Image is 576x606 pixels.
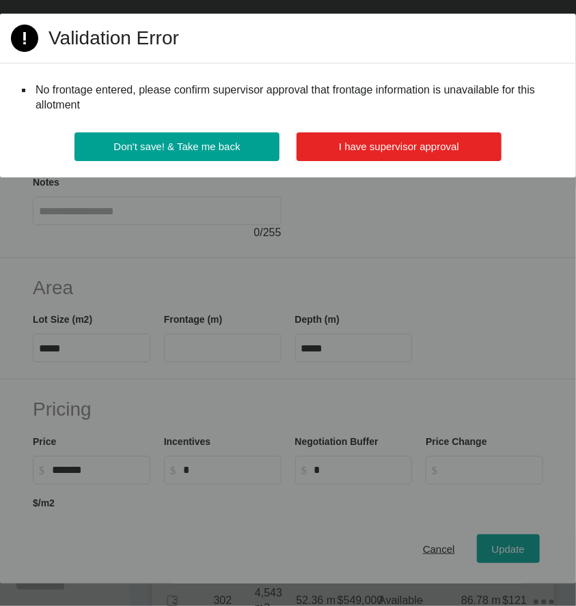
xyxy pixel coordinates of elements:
h2: Validation Error [49,25,179,51]
button: I have supervisor approval [297,132,502,161]
div: No frontage entered, please confirm supervisor approval that frontage information is unavailable ... [33,80,543,116]
button: Don't save! & Take me back [74,132,279,161]
span: I have supervisor approval [339,141,459,152]
span: Don't save! & Take me back [113,141,240,152]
